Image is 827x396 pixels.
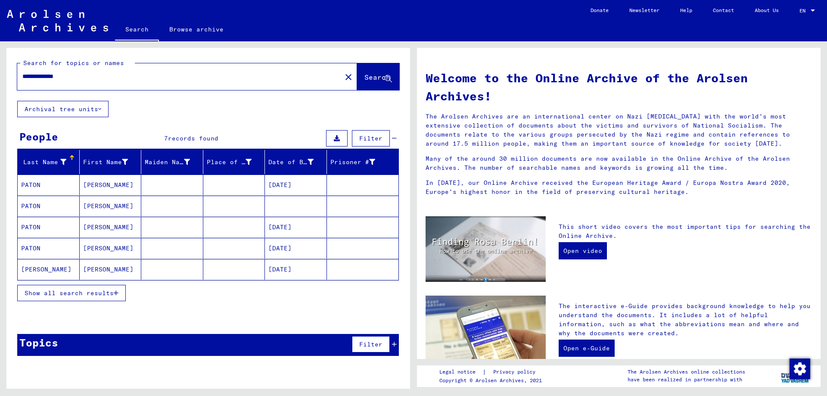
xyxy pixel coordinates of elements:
a: Privacy policy [486,368,546,377]
div: Prisoner # [330,158,376,167]
div: Maiden Name [145,158,190,167]
button: Filter [352,336,390,352]
mat-cell: [PERSON_NAME] [80,217,142,237]
a: Open video [559,242,607,259]
img: eguide.jpg [426,296,546,376]
p: This short video covers the most important tips for searching the Online Archive. [559,222,812,240]
mat-cell: [DATE] [265,217,327,237]
div: | [439,368,546,377]
mat-header-cell: Maiden Name [141,150,203,174]
img: video.jpg [426,216,546,282]
p: The Arolsen Archives online collections [628,368,745,376]
span: Show all search results [25,289,114,297]
mat-cell: PATON [18,196,80,216]
mat-cell: [DATE] [265,259,327,280]
span: EN [799,8,809,14]
mat-cell: PATON [18,238,80,259]
span: records found [168,134,218,142]
mat-cell: PATON [18,175,80,195]
img: Arolsen_neg.svg [7,10,108,31]
div: Date of Birth [268,155,326,169]
p: Many of the around 30 million documents are now available in the Online Archive of the Arolsen Ar... [426,154,812,172]
div: Topics [19,335,58,350]
mat-cell: [PERSON_NAME] [80,238,142,259]
span: Filter [359,340,382,348]
mat-cell: PATON [18,217,80,237]
div: People [19,129,58,144]
h1: Welcome to the Online Archive of the Arolsen Archives! [426,69,812,105]
p: have been realized in partnership with [628,376,745,384]
a: Browse archive [159,19,234,40]
div: First Name [83,158,128,167]
mat-cell: [PERSON_NAME] [80,196,142,216]
button: Clear [340,68,357,85]
button: Archival tree units [17,101,109,117]
span: Filter [359,134,382,142]
img: yv_logo.png [779,365,811,387]
mat-header-cell: Last Name [18,150,80,174]
img: Change consent [790,359,810,379]
a: Legal notice [439,368,482,377]
mat-cell: [PERSON_NAME] [18,259,80,280]
p: In [DATE], our Online Archive received the European Heritage Award / Europa Nostra Award 2020, Eu... [426,178,812,196]
mat-cell: [DATE] [265,238,327,259]
p: The Arolsen Archives are an international center on Nazi [MEDICAL_DATA] with the world’s most ext... [426,112,812,148]
p: The interactive e-Guide provides background knowledge to help you understand the documents. It in... [559,302,812,338]
span: 7 [164,134,168,142]
div: Maiden Name [145,155,203,169]
a: Open e-Guide [559,340,615,357]
mat-icon: close [343,72,354,82]
button: Filter [352,130,390,147]
mat-label: Search for topics or names [23,59,124,67]
mat-cell: [DATE] [265,175,327,195]
mat-header-cell: Date of Birth [265,150,327,174]
button: Show all search results [17,285,126,301]
mat-header-cell: Prisoner # [327,150,399,174]
p: Copyright © Arolsen Archives, 2021 [439,377,546,384]
mat-header-cell: Place of Birth [203,150,265,174]
mat-header-cell: First Name [80,150,142,174]
div: Last Name [21,155,79,169]
div: Change consent [789,358,810,379]
div: Date of Birth [268,158,314,167]
a: Search [115,19,159,41]
mat-cell: [PERSON_NAME] [80,175,142,195]
mat-cell: [PERSON_NAME] [80,259,142,280]
button: Search [357,63,399,90]
div: Place of Birth [207,158,252,167]
div: Place of Birth [207,155,265,169]
div: Last Name [21,158,66,167]
div: Prisoner # [330,155,389,169]
div: First Name [83,155,141,169]
span: Search [364,73,390,81]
